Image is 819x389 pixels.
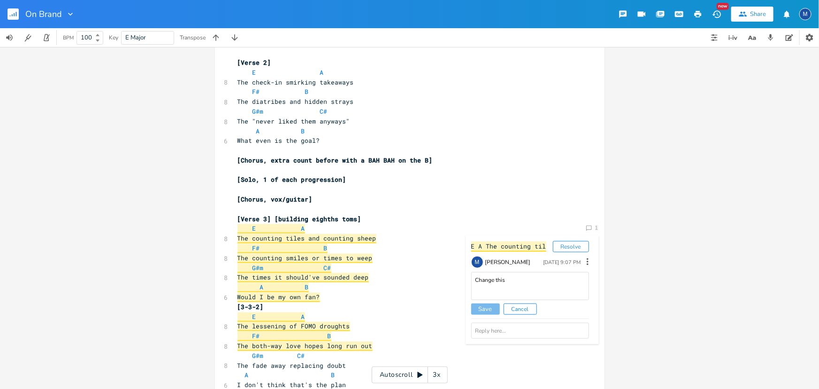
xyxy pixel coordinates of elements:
[253,351,264,360] span: G#m
[324,264,331,273] span: C#
[237,175,346,184] span: [Solo, 1 of each progression]
[253,107,264,116] span: G#m
[543,260,581,265] div: [DATE] 9:07 PM
[305,283,309,292] span: B
[595,225,598,231] div: 1
[237,303,264,311] span: [3-3-2]
[237,322,350,331] span: The lessening of FOMO droughts
[331,371,335,379] span: B
[320,68,324,77] span: A
[485,258,543,266] div: [PERSON_NAME]
[253,312,256,322] span: E
[717,3,729,10] div: New
[237,156,433,164] span: [Chorus, extra count before with a BAH BAH on the B]
[245,371,249,379] span: A
[253,68,256,77] span: E
[731,7,773,22] button: Share
[301,224,305,233] span: A
[253,224,256,233] span: E
[237,293,320,302] span: Would I be my own fan?
[305,87,309,96] span: B
[471,241,546,252] div: E A The counting til
[260,283,264,292] span: A
[253,332,260,341] span: F#
[237,136,320,145] span: What even is the goal?
[328,332,331,341] span: B
[799,8,811,20] div: Mark Berman
[301,312,305,322] span: A
[372,366,448,383] div: Autoscroll
[504,303,537,315] button: Cancel
[237,97,354,106] span: The diatribes and hidden strays
[237,273,369,282] span: The times it should've sounded deep
[324,244,328,253] span: B
[471,303,500,315] button: Save
[237,342,373,351] span: The both-way love hopes long run out
[707,6,726,23] button: New
[298,351,305,360] span: C#
[256,127,260,135] span: A
[471,272,589,300] textarea: Change this
[320,107,328,116] span: C#
[253,87,260,96] span: F#
[180,35,206,40] div: Transpose
[237,234,376,243] span: The counting tiles and counting sheep
[471,256,483,268] div: Mark Berman
[553,241,589,252] button: Resolve
[237,117,350,125] span: The "never liked them anyways"
[109,35,118,40] div: Key
[301,127,305,135] span: B
[750,10,766,18] div: Share
[253,264,264,273] span: G#m
[237,78,354,86] span: The check-in smirking takeaways
[237,195,313,203] span: [Chorus, vox/guitar]
[237,361,346,370] span: The fade away replacing doubt
[428,366,445,383] div: 3x
[237,215,361,223] span: [Verse 3] [building eighths toms]
[25,10,62,18] span: On Brand
[125,33,146,42] span: E Major
[237,58,271,67] span: [Verse 2]
[237,381,346,389] span: I don't think that's the plan
[253,244,260,253] span: F#
[63,35,74,40] div: BPM
[237,254,373,263] span: The counting smiles or times to weep
[799,3,811,25] button: M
